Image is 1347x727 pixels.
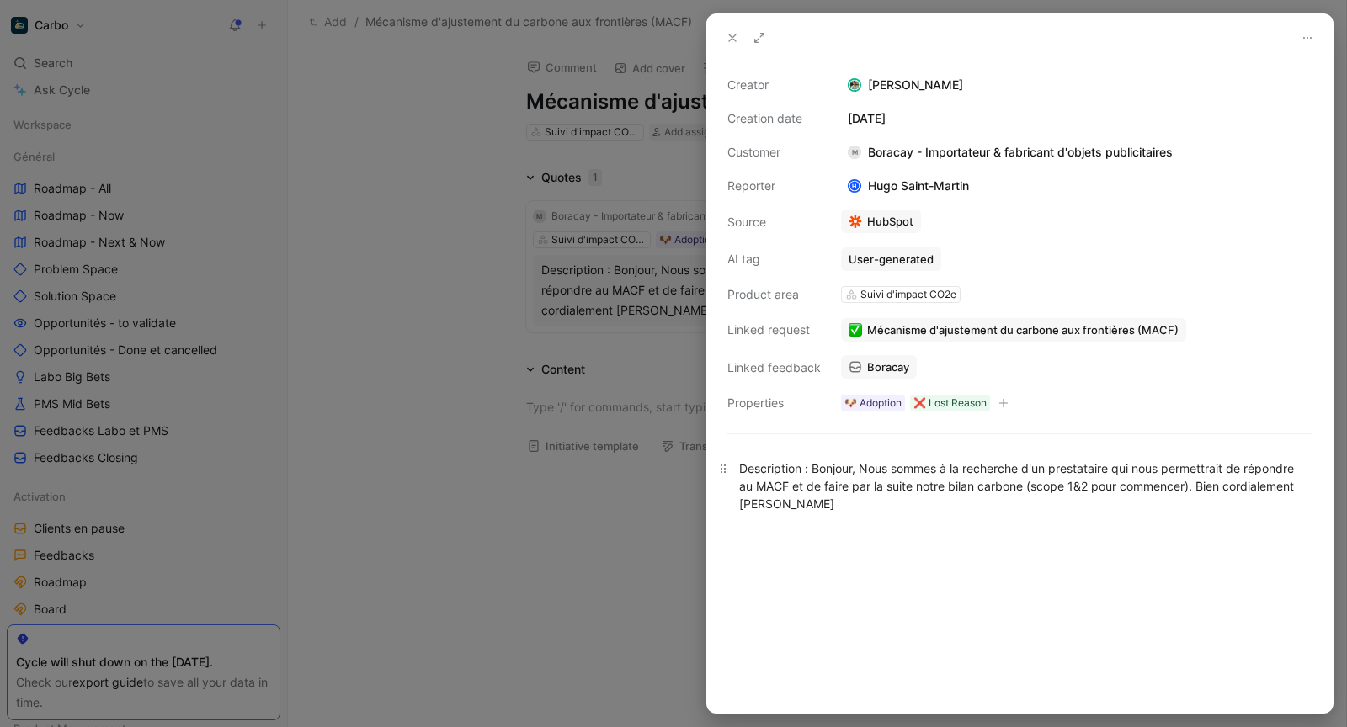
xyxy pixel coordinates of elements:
div: H [849,181,860,192]
div: Hugo Saint-Martin [841,176,976,196]
div: 🐶 Adoption [844,395,902,411]
div: Linked request [727,320,821,340]
div: Properties [727,393,821,413]
span: Boracay [867,359,909,374]
a: HubSpot [841,210,921,233]
div: Product area [727,284,821,305]
div: Linked feedback [727,358,821,378]
div: User-generated [849,252,934,267]
img: avatar [849,80,860,91]
span: Mécanisme d'ajustement du carbone aux frontières (MACF) [867,322,1179,337]
button: ✅Mécanisme d'ajustement du carbone aux frontières (MACF) [841,318,1186,342]
div: Suivi d'impact CO2e [860,286,956,303]
div: AI tag [727,249,821,269]
div: Boracay - Importateur & fabricant d'objets publicitaires [841,142,1179,162]
div: Reporter [727,176,821,196]
div: ❌ Lost Reason [913,395,987,411]
div: Creation date [727,109,821,129]
div: Customer [727,142,821,162]
a: Boracay [841,355,917,379]
div: Creator [727,75,821,95]
div: [PERSON_NAME] [841,75,1312,95]
div: [DATE] [841,109,1312,129]
div: M [848,146,861,159]
img: ✅ [849,323,862,337]
div: Description : Bonjour, Nous sommes à la recherche d'un prestataire qui nous permettrait de répond... [739,459,1301,512]
div: Source [727,212,821,232]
